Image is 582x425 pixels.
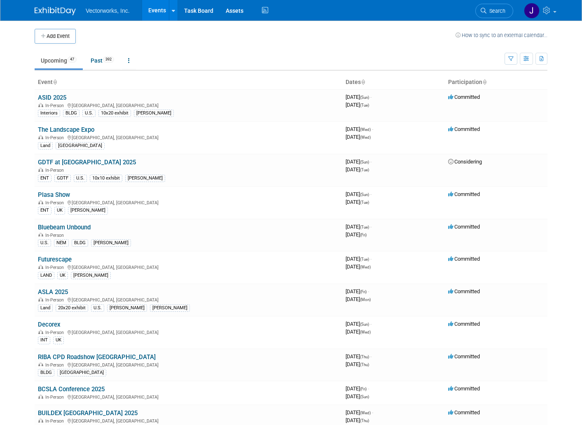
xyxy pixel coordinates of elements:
a: Plasa Show [38,191,70,198]
div: [GEOGRAPHIC_DATA] [57,369,106,376]
span: - [370,159,372,165]
span: [DATE] [346,417,369,423]
span: Vectorworks, Inc. [86,7,130,14]
div: BLDG [63,110,79,117]
div: [GEOGRAPHIC_DATA] [56,142,105,149]
div: [GEOGRAPHIC_DATA], [GEOGRAPHIC_DATA] [38,134,339,140]
a: Futurescape [38,256,72,263]
span: (Tue) [360,225,369,229]
a: Sort by Participation Type [482,79,486,85]
div: UK [53,336,64,344]
img: In-Person Event [38,395,43,399]
span: [DATE] [346,191,372,197]
span: Committed [448,191,480,197]
img: In-Person Event [38,233,43,237]
img: In-Person Event [38,297,43,301]
span: [DATE] [346,256,372,262]
span: In-Person [45,233,66,238]
span: (Wed) [360,265,371,269]
span: In-Person [45,200,66,205]
span: [DATE] [346,264,371,270]
span: [DATE] [346,159,372,165]
span: (Sun) [360,95,369,100]
span: In-Person [45,362,66,368]
th: Participation [445,75,547,89]
span: (Wed) [360,411,371,415]
div: ENT [38,207,51,214]
span: (Fri) [360,387,367,391]
span: In-Person [45,418,66,424]
span: (Thu) [360,418,369,423]
a: GDTF at [GEOGRAPHIC_DATA] 2025 [38,159,136,166]
span: [DATE] [346,385,369,392]
span: - [370,353,372,360]
span: Committed [448,409,480,416]
span: In-Person [45,330,66,335]
span: [DATE] [346,361,369,367]
span: - [370,256,372,262]
div: U.S. [82,110,96,117]
span: [DATE] [346,353,372,360]
a: Sort by Start Date [361,79,365,85]
div: UK [54,207,65,214]
span: [DATE] [346,409,373,416]
span: [DATE] [346,94,372,100]
div: ENT [38,175,51,182]
img: In-Person Event [38,362,43,367]
img: In-Person Event [38,330,43,334]
img: In-Person Event [38,200,43,204]
span: In-Person [45,265,66,270]
span: [DATE] [346,102,369,108]
a: Search [475,4,513,18]
span: (Tue) [360,103,369,107]
span: Committed [448,385,480,392]
span: Committed [448,126,480,132]
a: Sort by Event Name [53,79,57,85]
span: - [370,191,372,197]
span: Committed [448,256,480,262]
div: [PERSON_NAME] [68,207,108,214]
th: Event [35,75,342,89]
div: U.S. [74,175,87,182]
span: 392 [103,56,114,63]
span: (Fri) [360,290,367,294]
span: (Tue) [360,200,369,205]
div: [GEOGRAPHIC_DATA], [GEOGRAPHIC_DATA] [38,329,339,335]
span: Search [486,8,505,14]
button: Add Event [35,29,76,44]
span: Committed [448,353,480,360]
div: [PERSON_NAME] [107,304,147,312]
img: Jennifer Hart [524,3,540,19]
div: Land [38,142,53,149]
span: (Sun) [360,322,369,327]
span: In-Person [45,297,66,303]
img: In-Person Event [38,135,43,139]
span: (Sun) [360,160,369,164]
span: Committed [448,321,480,327]
span: Committed [448,224,480,230]
div: GDTF [54,175,71,182]
span: [DATE] [346,231,367,238]
div: U.S. [38,239,51,247]
span: [DATE] [346,393,369,399]
div: [PERSON_NAME] [125,175,165,182]
a: RIBA CPD Roadshow [GEOGRAPHIC_DATA] [38,353,156,361]
span: [DATE] [346,126,373,132]
span: (Fri) [360,233,367,237]
a: BUILDEX [GEOGRAPHIC_DATA] 2025 [38,409,138,417]
span: - [372,126,373,132]
span: - [372,409,373,416]
div: 20x20 exhibit [56,304,88,312]
span: (Wed) [360,127,371,132]
div: [GEOGRAPHIC_DATA], [GEOGRAPHIC_DATA] [38,296,339,303]
div: [GEOGRAPHIC_DATA], [GEOGRAPHIC_DATA] [38,264,339,270]
span: Considering [448,159,482,165]
span: - [370,321,372,327]
div: [GEOGRAPHIC_DATA], [GEOGRAPHIC_DATA] [38,417,339,424]
span: [DATE] [346,134,371,140]
span: (Wed) [360,330,371,334]
img: In-Person Event [38,168,43,172]
span: - [370,94,372,100]
span: - [370,224,372,230]
div: Interiors [38,110,60,117]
